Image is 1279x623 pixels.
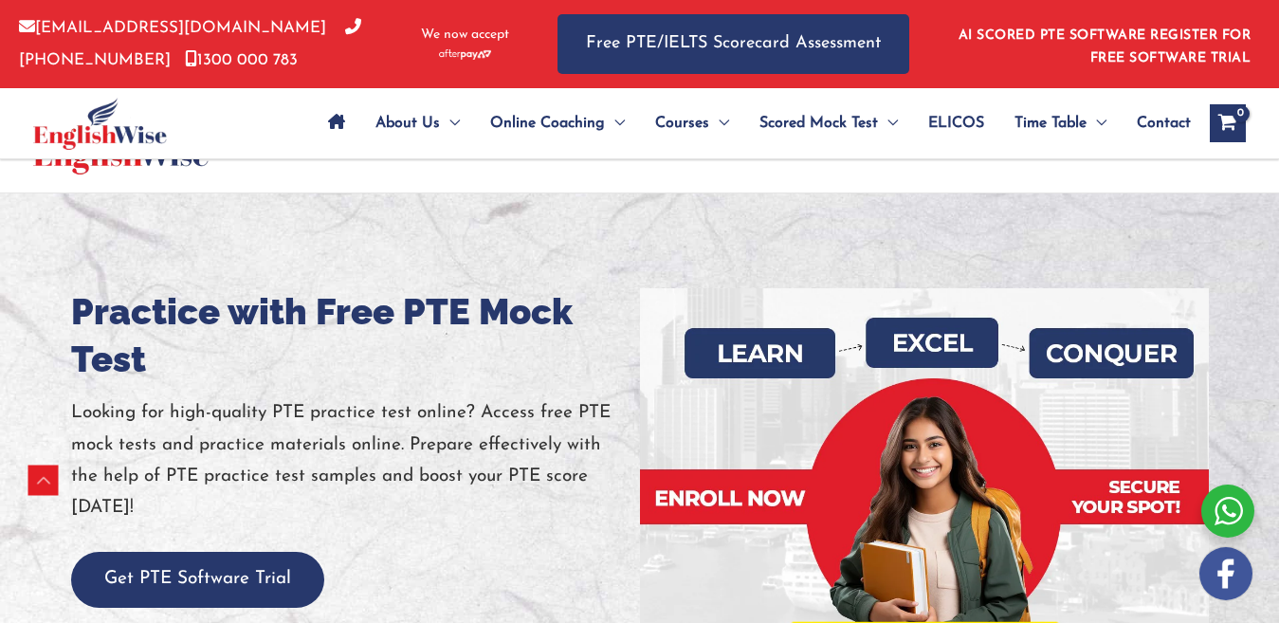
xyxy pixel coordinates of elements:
[439,49,491,60] img: Afterpay-Logo
[605,90,625,156] span: Menu Toggle
[655,90,709,156] span: Courses
[71,397,640,523] p: Looking for high-quality PTE practice test online? Access free PTE mock tests and practice materi...
[1137,90,1191,156] span: Contact
[360,90,475,156] a: About UsMenu Toggle
[475,90,640,156] a: Online CoachingMenu Toggle
[19,20,361,67] a: [PHONE_NUMBER]
[1014,90,1087,156] span: Time Table
[440,90,460,156] span: Menu Toggle
[1087,90,1106,156] span: Menu Toggle
[709,90,729,156] span: Menu Toggle
[999,90,1122,156] a: Time TableMenu Toggle
[19,20,326,36] a: [EMAIL_ADDRESS][DOMAIN_NAME]
[744,90,913,156] a: Scored Mock TestMenu Toggle
[1199,547,1252,600] img: white-facebook.png
[185,52,298,68] a: 1300 000 783
[421,26,509,45] span: We now accept
[928,90,984,156] span: ELICOS
[1210,104,1246,142] a: View Shopping Cart, empty
[878,90,898,156] span: Menu Toggle
[375,90,440,156] span: About Us
[313,90,1191,156] nav: Site Navigation: Main Menu
[913,90,999,156] a: ELICOS
[33,98,167,150] img: cropped-ew-logo
[490,90,605,156] span: Online Coaching
[640,90,744,156] a: CoursesMenu Toggle
[947,13,1260,75] aside: Header Widget 1
[71,288,640,383] h1: Practice with Free PTE Mock Test
[959,28,1252,65] a: AI SCORED PTE SOFTWARE REGISTER FOR FREE SOFTWARE TRIAL
[1122,90,1191,156] a: Contact
[759,90,878,156] span: Scored Mock Test
[557,14,909,74] a: Free PTE/IELTS Scorecard Assessment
